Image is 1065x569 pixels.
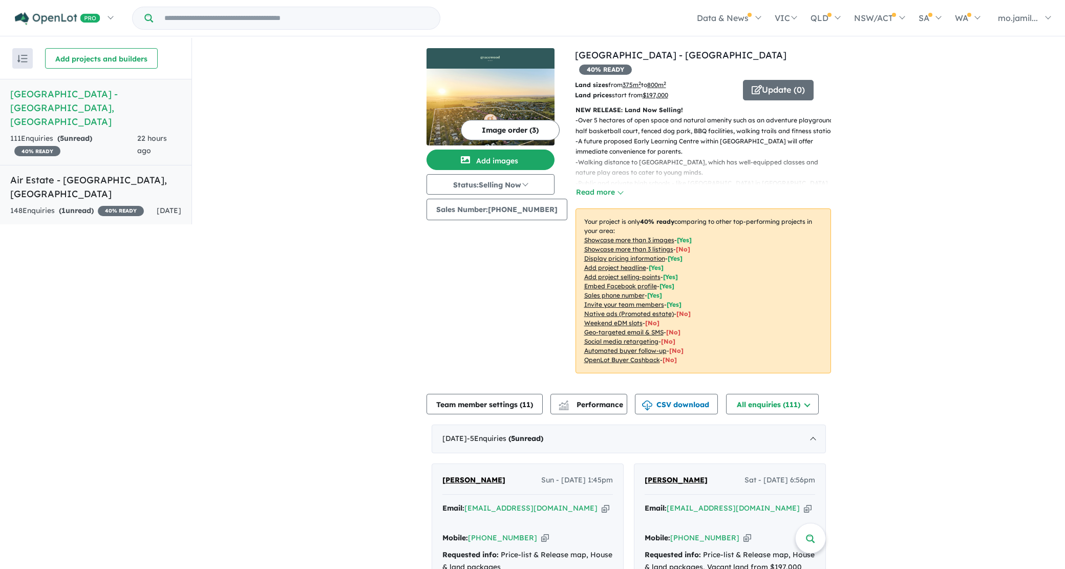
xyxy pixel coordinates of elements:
[427,48,555,145] a: Gracewood Estate - Mallala LogoGracewood Estate - Mallala
[59,206,94,215] strong: ( unread)
[584,310,674,318] u: Native ads (Promoted estate)
[468,533,537,542] a: [PHONE_NUMBER]
[427,69,555,145] img: Gracewood Estate - Mallala
[511,434,515,443] span: 5
[442,550,499,559] strong: Requested info:
[576,208,831,373] p: Your project is only comparing to other top-performing projects in your area: - - - - - - - - - -...
[643,91,668,99] u: $ 197,000
[584,356,660,364] u: OpenLot Buyer Cashback
[431,52,550,65] img: Gracewood Estate - Mallala Logo
[579,65,632,75] span: 40 % READY
[541,533,549,543] button: Copy
[15,12,100,25] img: Openlot PRO Logo White
[559,401,568,406] img: line-chart.svg
[60,134,64,143] span: 5
[508,434,543,443] strong: ( unread)
[623,81,641,89] u: 375 m
[14,146,60,156] span: 40 % READY
[645,475,708,484] span: [PERSON_NAME]
[647,81,666,89] u: 800 m
[584,273,661,281] u: Add project selling-points
[575,90,735,100] p: start from
[17,55,28,62] img: sort.svg
[576,115,839,136] p: - Over 5 hectares of open space and natural amenity such as an adventure playground, half basketb...
[804,503,812,514] button: Copy
[10,133,137,157] div: 111 Enquir ies
[442,503,464,513] strong: Email:
[676,245,690,253] span: [ No ]
[668,255,683,262] span: [ Yes ]
[640,218,674,225] b: 40 % ready
[670,533,739,542] a: [PHONE_NUMBER]
[98,206,144,216] span: 40 % READY
[584,236,674,244] u: Showcase more than 3 images
[642,401,652,411] img: download icon
[661,338,675,345] span: [No]
[427,394,543,414] button: Team member settings (11)
[61,206,66,215] span: 1
[584,301,664,308] u: Invite your team members
[57,134,92,143] strong: ( unread)
[602,503,609,514] button: Copy
[663,273,678,281] span: [ Yes ]
[432,425,826,453] div: [DATE]
[635,394,718,414] button: CSV download
[45,48,158,69] button: Add projects and builders
[575,81,608,89] b: Land sizes
[427,150,555,170] button: Add images
[584,264,646,271] u: Add project headline
[667,301,681,308] span: [ Yes ]
[638,80,641,86] sup: 2
[576,105,831,115] p: NEW RELEASE: Land Now Selling!
[461,120,560,140] button: Image order (3)
[541,474,613,487] span: Sun - [DATE] 1:45pm
[442,475,505,484] span: [PERSON_NAME]
[575,80,735,90] p: from
[641,81,666,89] span: to
[645,474,708,487] a: [PERSON_NAME]
[442,533,468,542] strong: Mobile:
[647,291,662,299] span: [ Yes ]
[576,157,839,178] p: - Walking distance to [GEOGRAPHIC_DATA], which has well-equipped classes and nature play areas to...
[427,174,555,195] button: Status:Selling Now
[998,13,1038,23] span: mo.jamil...
[584,347,667,354] u: Automated buyer follow-up
[743,80,814,100] button: Update (0)
[663,356,677,364] span: [No]
[464,503,598,513] a: [EMAIL_ADDRESS][DOMAIN_NAME]
[669,347,684,354] span: [No]
[10,205,144,217] div: 148 Enquir ies
[560,400,623,409] span: Performance
[659,282,674,290] span: [ Yes ]
[584,338,658,345] u: Social media retargeting
[645,319,659,327] span: [No]
[155,7,438,29] input: Try estate name, suburb, builder or developer
[677,236,692,244] span: [ Yes ]
[427,199,567,220] button: Sales Number:[PHONE_NUMBER]
[550,394,627,414] button: Performance
[467,434,543,443] span: - 5 Enquir ies
[575,91,612,99] b: Land prices
[584,255,665,262] u: Display pricing information
[645,550,701,559] strong: Requested info:
[576,186,624,198] button: Read more
[645,503,667,513] strong: Email:
[442,474,505,487] a: [PERSON_NAME]
[584,282,657,290] u: Embed Facebook profile
[576,136,839,157] p: - A future proposed Early Learning Centre within [GEOGRAPHIC_DATA] will offer immediate convenien...
[726,394,819,414] button: All enquiries (111)
[575,49,786,61] a: [GEOGRAPHIC_DATA] - [GEOGRAPHIC_DATA]
[559,404,569,410] img: bar-chart.svg
[137,134,167,155] span: 22 hours ago
[584,291,645,299] u: Sales phone number
[649,264,664,271] span: [ Yes ]
[676,310,691,318] span: [No]
[645,533,670,542] strong: Mobile:
[10,173,181,201] h5: Air Estate - [GEOGRAPHIC_DATA] , [GEOGRAPHIC_DATA]
[584,328,664,336] u: Geo-targeted email & SMS
[10,87,181,129] h5: [GEOGRAPHIC_DATA] - [GEOGRAPHIC_DATA] , [GEOGRAPHIC_DATA]
[667,503,800,513] a: [EMAIL_ADDRESS][DOMAIN_NAME]
[584,245,673,253] u: Showcase more than 3 listings
[522,400,530,409] span: 11
[157,206,181,215] span: [DATE]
